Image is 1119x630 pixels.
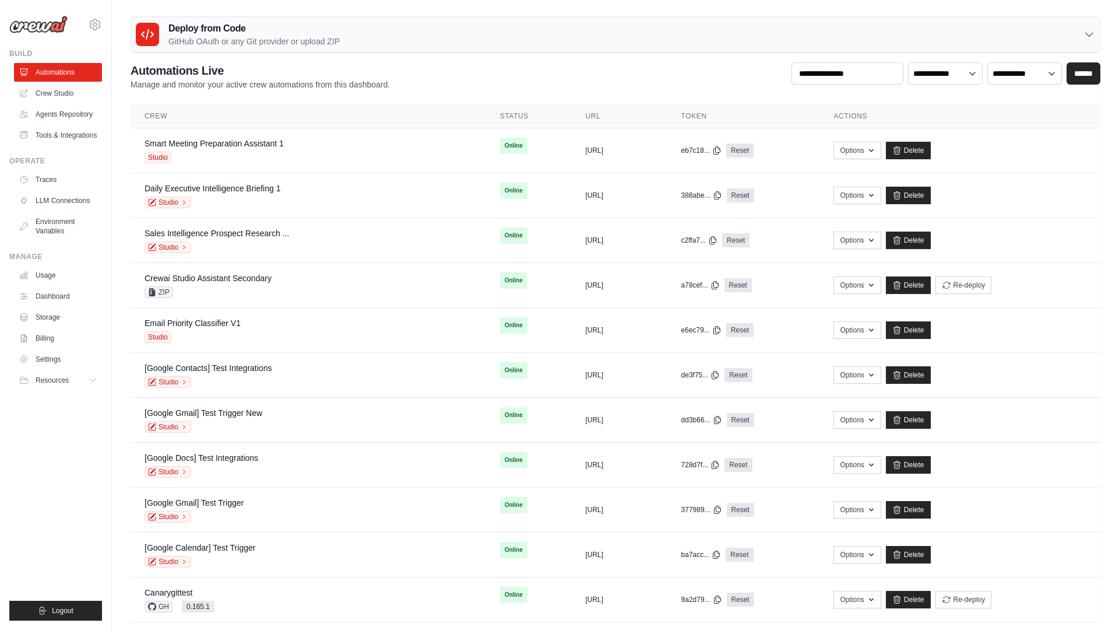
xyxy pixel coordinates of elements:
[14,287,102,306] a: Dashboard
[145,363,272,373] a: [Google Contacts] Test Integrations
[145,152,171,163] span: Studio
[182,601,214,612] span: 0.165.1
[9,252,102,261] div: Manage
[886,546,931,563] a: Delete
[935,591,992,608] button: Re-deploy
[500,228,527,244] span: Online
[681,325,722,335] button: e6ec79...
[724,278,752,292] a: Reset
[145,318,241,328] a: Email Priority Classifier V1
[14,170,102,189] a: Traces
[724,458,752,472] a: Reset
[726,323,754,337] a: Reset
[145,556,191,568] a: Studio
[14,126,102,145] a: Tools & Integrations
[726,143,754,157] a: Reset
[571,104,667,128] th: URL
[145,376,191,388] a: Studio
[833,591,881,608] button: Options
[14,350,102,369] a: Settings
[667,104,820,128] th: Token
[145,498,244,508] a: [Google Gmail] Test Trigger
[681,505,722,514] button: 377989...
[833,456,881,474] button: Options
[500,183,527,199] span: Online
[52,606,73,615] span: Logout
[886,456,931,474] a: Delete
[886,142,931,159] a: Delete
[833,546,881,563] button: Options
[145,588,192,597] a: Canarygittest
[681,550,722,559] button: ba7acc...
[145,139,284,148] a: Smart Meeting Preparation Assistant 1
[145,408,262,418] a: [Google Gmail] Test Trigger New
[145,286,173,298] span: ZIP
[681,281,720,290] button: a78cef...
[681,236,717,245] button: c2ffa7...
[833,187,881,204] button: Options
[145,421,191,433] a: Studio
[9,49,102,58] div: Build
[9,601,102,621] button: Logout
[886,276,931,294] a: Delete
[500,317,527,334] span: Online
[726,548,753,562] a: Reset
[131,104,486,128] th: Crew
[833,501,881,519] button: Options
[886,501,931,519] a: Delete
[935,276,992,294] button: Re-deploy
[14,212,102,240] a: Environment Variables
[819,104,1100,128] th: Actions
[168,36,340,47] p: GitHub OAuth or any Git provider or upload ZIP
[145,197,191,208] a: Studio
[14,105,102,124] a: Agents Repository
[486,104,572,128] th: Status
[14,84,102,103] a: Crew Studio
[500,407,527,423] span: Online
[833,366,881,384] button: Options
[9,156,102,166] div: Operate
[722,233,749,247] a: Reset
[833,321,881,339] button: Options
[833,276,881,294] button: Options
[727,593,754,607] a: Reset
[727,503,754,517] a: Reset
[681,370,720,380] button: de3f75...
[727,188,754,202] a: Reset
[500,272,527,289] span: Online
[886,321,931,339] a: Delete
[886,411,931,429] a: Delete
[833,142,881,159] button: Options
[145,543,255,552] a: [Google Calendar] Test Trigger
[145,466,191,478] a: Studio
[168,22,340,36] h3: Deploy from Code
[727,413,754,427] a: Reset
[724,368,752,382] a: Reset
[14,308,102,327] a: Storage
[500,452,527,468] span: Online
[886,591,931,608] a: Delete
[14,266,102,285] a: Usage
[145,274,272,283] a: Crewai Studio Assistant Secondary
[14,371,102,390] button: Resources
[145,242,191,253] a: Studio
[14,63,102,82] a: Automations
[145,184,280,193] a: Daily Executive Intelligence Briefing 1
[145,229,289,238] a: Sales Intelligence Prospect Research ...
[500,497,527,513] span: Online
[145,453,258,463] a: [Google Docs] Test Integrations
[500,362,527,379] span: Online
[145,511,191,523] a: Studio
[14,329,102,348] a: Billing
[681,460,720,470] button: 728d7f...
[833,411,881,429] button: Options
[886,232,931,249] a: Delete
[886,366,931,384] a: Delete
[500,138,527,154] span: Online
[833,232,881,249] button: Options
[145,601,173,612] span: GH
[145,331,171,343] span: Studio
[681,415,722,425] button: dd3b66...
[14,191,102,210] a: LLM Connections
[886,187,931,204] a: Delete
